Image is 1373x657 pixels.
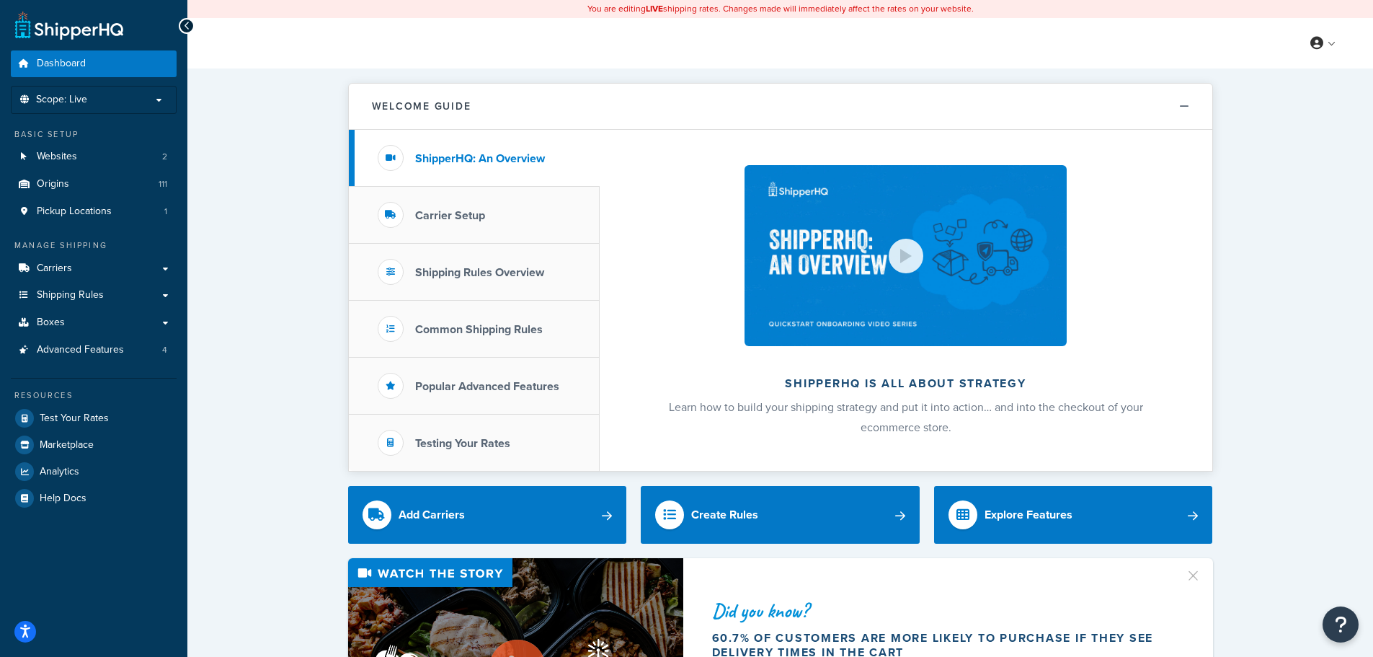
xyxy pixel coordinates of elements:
[37,58,86,70] span: Dashboard
[348,486,627,544] a: Add Carriers
[415,152,545,165] h3: ShipperHQ: An Overview
[1323,607,1359,643] button: Open Resource Center
[37,151,77,163] span: Websites
[37,289,104,301] span: Shipping Rules
[399,505,465,525] div: Add Carriers
[11,459,177,485] a: Analytics
[11,337,177,363] li: Advanced Features
[40,493,86,505] span: Help Docs
[11,405,177,431] a: Test Your Rates
[11,171,177,198] li: Origins
[745,165,1066,346] img: ShipperHQ is all about strategy
[669,399,1143,436] span: Learn how to build your shipping strategy and put it into action… and into the checkout of your e...
[162,151,167,163] span: 2
[37,206,112,218] span: Pickup Locations
[11,198,177,225] li: Pickup Locations
[712,601,1168,621] div: Did you know?
[11,485,177,511] a: Help Docs
[415,209,485,222] h3: Carrier Setup
[934,486,1213,544] a: Explore Features
[646,2,663,15] b: LIVE
[11,50,177,77] a: Dashboard
[164,206,167,218] span: 1
[372,101,471,112] h2: Welcome Guide
[11,239,177,252] div: Manage Shipping
[11,144,177,170] li: Websites
[11,144,177,170] a: Websites2
[11,389,177,402] div: Resources
[40,466,79,478] span: Analytics
[11,337,177,363] a: Advanced Features4
[159,178,167,190] span: 111
[37,344,124,356] span: Advanced Features
[37,263,72,275] span: Carriers
[11,128,177,141] div: Basic Setup
[638,377,1174,390] h2: ShipperHQ is all about strategy
[641,486,920,544] a: Create Rules
[415,380,559,393] h3: Popular Advanced Features
[415,323,543,336] h3: Common Shipping Rules
[415,266,544,279] h3: Shipping Rules Overview
[11,432,177,458] a: Marketplace
[40,413,109,425] span: Test Your Rates
[349,84,1212,130] button: Welcome Guide
[40,439,94,451] span: Marketplace
[37,178,69,190] span: Origins
[985,505,1072,525] div: Explore Features
[415,437,510,450] h3: Testing Your Rates
[11,255,177,282] a: Carriers
[36,94,87,106] span: Scope: Live
[11,309,177,336] a: Boxes
[37,317,65,329] span: Boxes
[11,282,177,309] a: Shipping Rules
[691,505,758,525] div: Create Rules
[11,198,177,225] a: Pickup Locations1
[11,171,177,198] a: Origins111
[162,344,167,356] span: 4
